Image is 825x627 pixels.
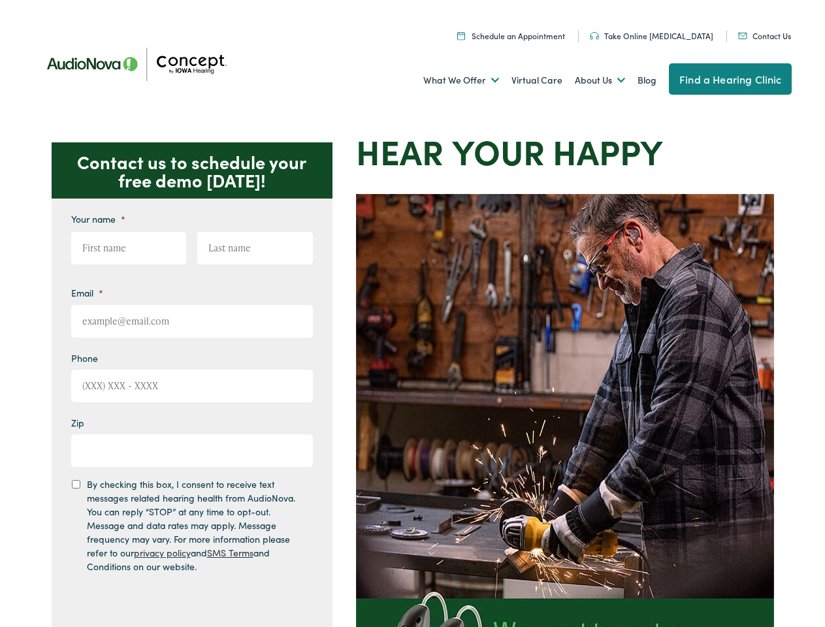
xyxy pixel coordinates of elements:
a: What We Offer [423,56,499,104]
label: Email [71,287,103,298]
img: A calendar icon to schedule an appointment at Concept by Iowa Hearing. [457,31,465,40]
p: Contact us to schedule your free demo [DATE]! [52,142,332,199]
input: Last name [197,232,313,265]
a: SMS Terms [207,546,253,559]
a: Schedule an Appointment [457,30,565,41]
a: Take Online [MEDICAL_DATA] [590,30,713,41]
label: Zip [71,417,84,428]
label: Phone [71,352,98,364]
a: Contact Us [738,30,791,41]
label: Your name [71,213,125,225]
img: utility icon [738,33,747,39]
input: example@email.com [71,305,313,338]
a: Find a Hearing Clinic [669,63,792,95]
a: About Us [575,56,625,104]
a: privacy policy [134,546,191,559]
strong: your Happy [452,127,663,174]
strong: Hear [356,127,444,174]
input: First name [71,232,187,265]
a: Blog [638,56,656,104]
a: Virtual Care [511,56,562,104]
img: utility icon [590,32,599,40]
label: By checking this box, I consent to receive text messages related hearing health from AudioNova. Y... [87,477,301,573]
input: (XXX) XXX - XXXX [71,370,313,402]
